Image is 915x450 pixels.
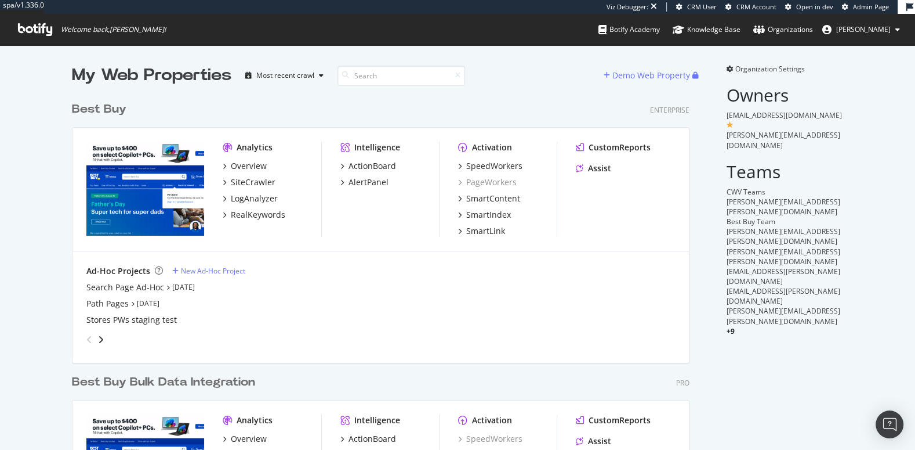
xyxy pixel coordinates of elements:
[727,247,840,267] span: [PERSON_NAME][EMAIL_ADDRESS][PERSON_NAME][DOMAIN_NAME]
[727,286,840,306] span: [EMAIL_ADDRESS][PERSON_NAME][DOMAIN_NAME]
[223,209,285,221] a: RealKeywords
[753,24,813,35] div: Organizations
[82,330,97,349] div: angle-left
[466,209,511,221] div: SmartIndex
[72,374,260,391] a: Best Buy Bulk Data Integration
[466,160,522,172] div: SpeedWorkers
[231,193,278,204] div: LogAnalyzer
[727,130,840,150] span: [PERSON_NAME][EMAIL_ADDRESS][DOMAIN_NAME]
[237,415,273,426] div: Analytics
[97,334,105,345] div: angle-right
[354,415,400,426] div: Intelligence
[337,66,465,86] input: Search
[673,14,740,45] a: Knowledge Base
[727,267,840,286] span: [EMAIL_ADDRESS][PERSON_NAME][DOMAIN_NAME]
[676,2,717,12] a: CRM User
[836,24,891,34] span: connor
[458,177,517,188] a: PageWorkers
[354,142,400,153] div: Intelligence
[727,306,840,326] span: [PERSON_NAME][EMAIL_ADDRESS][PERSON_NAME][DOMAIN_NAME]
[340,433,396,445] a: ActionBoard
[576,163,611,174] a: Assist
[813,20,909,39] button: [PERSON_NAME]
[458,160,522,172] a: SpeedWorkers
[753,14,813,45] a: Organizations
[598,24,660,35] div: Botify Academy
[466,225,505,237] div: SmartLink
[727,110,842,120] span: [EMAIL_ADDRESS][DOMAIN_NAME]
[172,266,245,276] a: New Ad-Hoc Project
[736,2,776,11] span: CRM Account
[472,415,512,426] div: Activation
[727,187,843,197] div: CWV Teams
[604,70,692,80] a: Demo Web Property
[588,163,611,174] div: Assist
[340,160,396,172] a: ActionBoard
[589,142,651,153] div: CustomReports
[673,24,740,35] div: Knowledge Base
[231,209,285,221] div: RealKeywords
[589,415,651,426] div: CustomReports
[86,142,204,236] img: bestbuy.com
[853,2,889,11] span: Admin Page
[676,378,689,388] div: Pro
[231,160,267,172] div: Overview
[72,374,255,391] div: Best Buy Bulk Data Integration
[458,209,511,221] a: SmartIndex
[727,226,840,246] span: [PERSON_NAME][EMAIL_ADDRESS][PERSON_NAME][DOMAIN_NAME]
[727,217,843,226] div: Best Buy Team
[796,2,833,11] span: Open in dev
[604,66,692,85] button: Demo Web Property
[241,66,328,85] button: Most recent crawl
[727,197,840,217] span: [PERSON_NAME][EMAIL_ADDRESS][PERSON_NAME][DOMAIN_NAME]
[598,14,660,45] a: Botify Academy
[86,298,129,309] a: Path Pages
[137,298,159,308] a: [DATE]
[237,142,273,153] div: Analytics
[223,177,275,188] a: SiteCrawler
[61,25,166,34] span: Welcome back, [PERSON_NAME] !
[256,72,314,79] div: Most recent crawl
[466,193,520,204] div: SmartContent
[340,177,388,188] a: AlertPanel
[348,177,388,188] div: AlertPanel
[687,2,717,11] span: CRM User
[725,2,776,12] a: CRM Account
[348,433,396,445] div: ActionBoard
[727,85,843,105] h2: Owners
[348,160,396,172] div: ActionBoard
[72,101,131,118] a: Best Buy
[607,2,648,12] div: Viz Debugger:
[842,2,889,12] a: Admin Page
[231,177,275,188] div: SiteCrawler
[172,282,195,292] a: [DATE]
[650,105,689,115] div: Enterprise
[72,101,126,118] div: Best Buy
[181,266,245,276] div: New Ad-Hoc Project
[727,162,843,181] h2: Teams
[223,193,278,204] a: LogAnalyzer
[223,433,267,445] a: Overview
[86,314,177,326] a: Stores PWs staging test
[472,142,512,153] div: Activation
[86,265,150,277] div: Ad-Hoc Projects
[876,411,903,438] div: Open Intercom Messenger
[86,282,164,293] a: Search Page Ad-Hoc
[458,225,505,237] a: SmartLink
[458,433,522,445] a: SpeedWorkers
[576,435,611,447] a: Assist
[231,433,267,445] div: Overview
[458,193,520,204] a: SmartContent
[223,160,267,172] a: Overview
[735,64,805,74] span: Organization Settings
[576,142,651,153] a: CustomReports
[727,326,735,336] span: + 9
[612,70,690,81] div: Demo Web Property
[576,415,651,426] a: CustomReports
[72,64,231,87] div: My Web Properties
